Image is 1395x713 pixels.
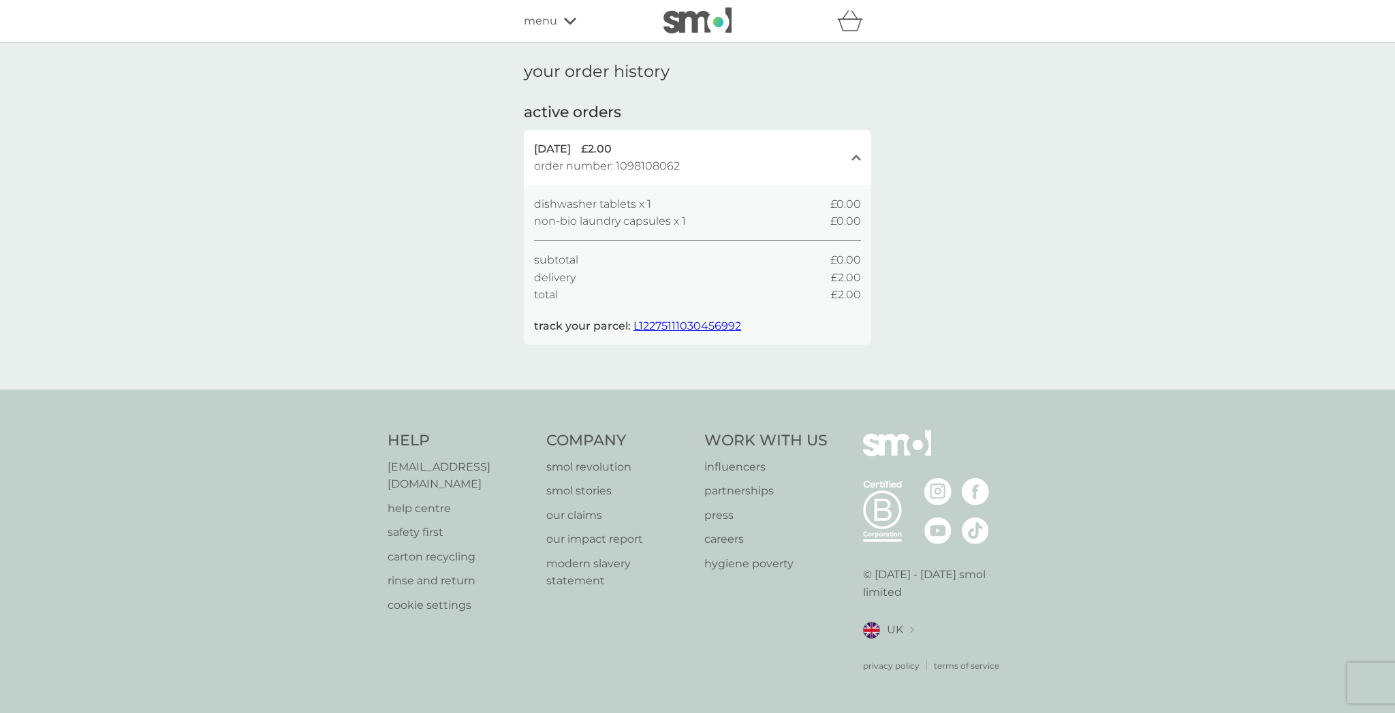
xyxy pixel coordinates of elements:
span: order number: 1098108062 [534,157,680,175]
span: £0.00 [830,212,861,230]
p: © [DATE] - [DATE] smol limited [863,566,1008,601]
span: subtotal [534,251,578,269]
a: rinse and return [388,572,533,590]
span: UK [887,621,903,639]
div: basket [837,7,871,35]
span: £0.00 [830,195,861,213]
img: smol [863,430,931,477]
h4: Company [546,430,691,451]
span: £2.00 [831,269,861,287]
span: [DATE] [534,140,571,158]
a: help centre [388,500,533,518]
a: carton recycling [388,548,533,566]
span: total [534,286,558,304]
h4: Help [388,430,533,451]
a: privacy policy [863,659,920,672]
a: smol stories [546,482,691,500]
a: hygiene poverty [704,555,828,573]
a: influencers [704,458,828,476]
h4: Work With Us [704,430,828,451]
img: smol [663,7,732,33]
h1: your order history [524,62,670,82]
img: visit the smol Facebook page [962,478,989,505]
a: modern slavery statement [546,555,691,590]
a: careers [704,530,828,548]
a: terms of service [934,659,999,672]
h2: active orders [524,102,621,123]
a: press [704,507,828,524]
span: £2.00 [581,140,612,158]
a: safety first [388,524,533,541]
a: [EMAIL_ADDRESS][DOMAIN_NAME] [388,458,533,493]
img: visit the smol Tiktok page [962,517,989,544]
span: menu [524,12,557,30]
img: visit the smol Youtube page [924,517,952,544]
a: cookie settings [388,597,533,614]
span: £0.00 [830,251,861,269]
a: partnerships [704,482,828,500]
a: our claims [546,507,691,524]
a: smol revolution [546,458,691,476]
a: our impact report [546,530,691,548]
a: L12275111030456992 [633,319,741,332]
p: track your parcel: [534,317,741,335]
span: dishwasher tablets x 1 [534,195,651,213]
span: £2.00 [831,286,861,304]
img: UK flag [863,622,880,639]
span: non-bio laundry capsules x 1 [534,212,686,230]
span: delivery [534,269,576,287]
img: select a new location [910,627,914,634]
img: visit the smol Instagram page [924,478,952,505]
